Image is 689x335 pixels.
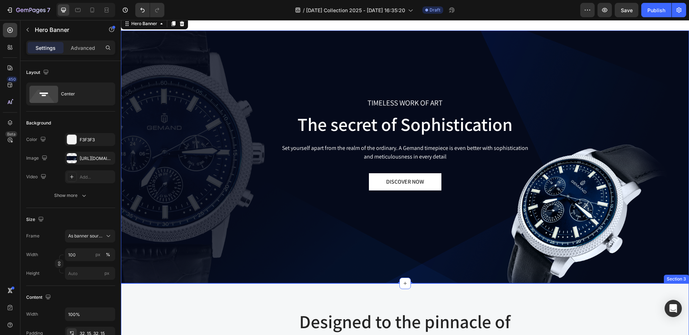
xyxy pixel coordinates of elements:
[615,3,638,17] button: Save
[265,157,303,166] div: DISCOVER NOW
[35,25,96,34] p: Hero Banner
[26,233,39,239] label: Frame
[65,308,115,321] input: Auto
[104,250,112,259] button: px
[26,120,51,126] div: Background
[26,270,39,277] label: Height
[47,6,50,14] p: 7
[5,131,17,137] div: Beta
[248,153,320,170] button: DISCOVER NOW
[95,251,100,258] div: px
[65,248,115,261] input: px%
[80,155,113,162] div: [URL][DOMAIN_NAME]
[544,256,567,262] div: Section 3
[621,7,633,13] span: Save
[26,215,45,225] div: Size
[65,230,115,242] button: As banner source
[26,68,50,77] div: Layout
[159,77,409,89] p: TIMELESS WORK OF ART
[61,86,105,102] div: Center
[9,0,38,7] div: Hero Banner
[159,93,409,116] p: The secret of Sophistication
[26,189,115,202] button: Show more
[26,251,38,258] label: Width
[54,192,88,199] div: Show more
[641,3,671,17] button: Publish
[104,270,109,276] span: px
[26,311,38,317] div: Width
[121,20,689,335] iframe: Design area
[80,174,113,180] div: Add...
[26,293,52,302] div: Content
[303,6,305,14] span: /
[665,300,682,317] div: Open Intercom Messenger
[26,154,49,163] div: Image
[135,3,164,17] div: Undo/Redo
[430,7,440,13] span: Draft
[159,124,409,141] p: Set yourself apart from the realm of the ordinary. A Gemand timepiece is even better with sophist...
[106,251,110,258] div: %
[26,172,48,182] div: Video
[68,233,103,239] span: As banner source
[306,6,405,14] span: [DATE] Collection 2025 - [DATE] 16:35:20
[26,135,47,145] div: Color
[80,137,113,143] div: F3F3F3
[71,44,95,52] p: Advanced
[647,6,665,14] div: Publish
[65,267,115,280] input: px
[94,250,102,259] button: %
[36,44,56,52] p: Settings
[7,76,17,82] div: 450
[3,3,53,17] button: 7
